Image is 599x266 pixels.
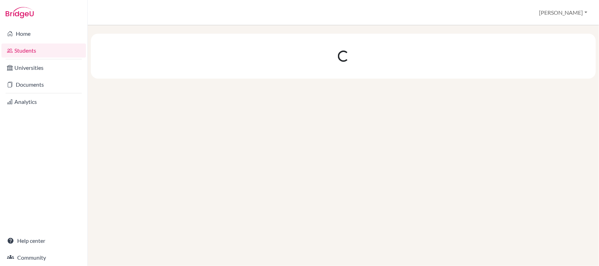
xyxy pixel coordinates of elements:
a: Help center [1,234,86,248]
a: Analytics [1,95,86,109]
img: Bridge-U [6,7,34,18]
a: Home [1,27,86,41]
a: Community [1,251,86,265]
button: [PERSON_NAME] [536,6,591,19]
a: Universities [1,61,86,75]
a: Documents [1,78,86,92]
a: Students [1,44,86,58]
